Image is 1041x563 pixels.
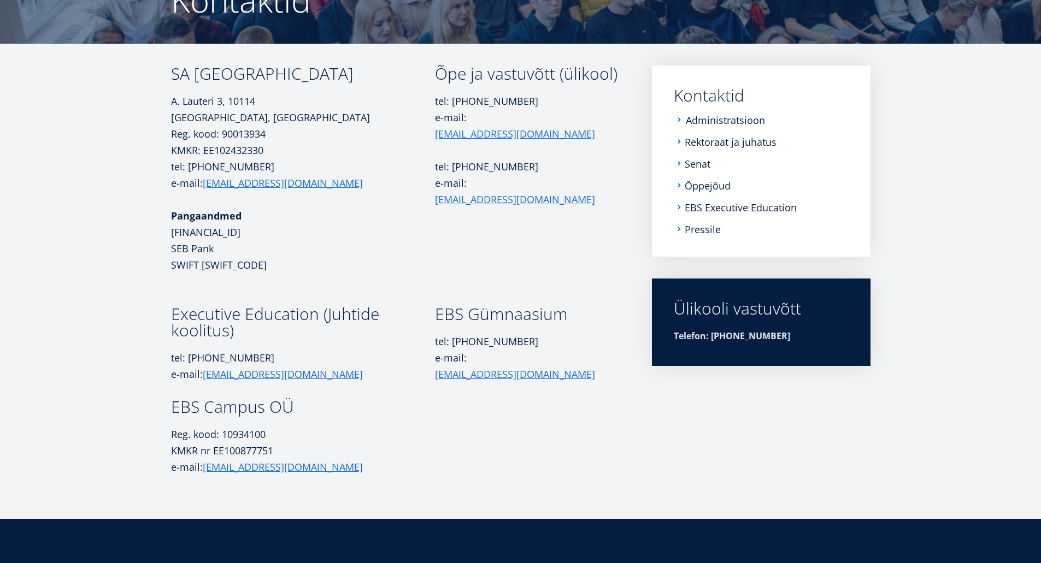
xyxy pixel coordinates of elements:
strong: Pangaandmed [171,209,242,222]
a: Kontaktid [674,87,849,104]
p: tel: [PHONE_NUMBER] e-mail: [435,333,620,382]
a: EBS Executive Education [685,202,797,213]
a: Õppejõud [685,180,731,191]
a: [EMAIL_ADDRESS][DOMAIN_NAME] [435,366,595,382]
p: tel: [PHONE_NUMBER] e-mail: [435,93,620,142]
p: tel: [PHONE_NUMBER] e-mail: [171,349,435,382]
a: [EMAIL_ADDRESS][DOMAIN_NAME] [435,126,595,142]
a: Senat [685,158,710,169]
p: e-mail: [171,459,435,475]
a: Rektoraat ja juhatus [685,137,777,147]
h3: SA [GEOGRAPHIC_DATA] [171,66,435,82]
p: Reg. kood: 10934100 [171,426,435,442]
a: Pressile [685,224,721,235]
p: e-mail: [435,175,620,208]
h3: EBS Gümnaasium [435,306,620,322]
div: Ülikooli vastuvõtt [674,300,849,317]
a: [EMAIL_ADDRESS][DOMAIN_NAME] [435,191,595,208]
p: KMKR: EE102432330 [171,142,435,158]
p: tel: [PHONE_NUMBER] e-mail: [171,158,435,191]
strong: Telefon: [PHONE_NUMBER] [674,330,790,342]
a: [EMAIL_ADDRESS][DOMAIN_NAME] [203,366,363,382]
a: [EMAIL_ADDRESS][DOMAIN_NAME] [203,459,363,475]
p: tel: [PHONE_NUMBER] [435,158,620,175]
p: A. Lauteri 3, 10114 [GEOGRAPHIC_DATA], [GEOGRAPHIC_DATA] Reg. kood: 90013934 [171,93,435,142]
h3: EBS Campus OÜ [171,399,435,415]
a: [EMAIL_ADDRESS][DOMAIN_NAME] [203,175,363,191]
h3: Executive Education (Juhtide koolitus) [171,306,435,339]
p: KMKR nr EE100877751 [171,442,435,459]
a: Administratsioon [686,115,765,126]
p: [FINANCIAL_ID] SEB Pank SWIFT [SWIFT_CODE] [171,208,435,273]
h3: Õpe ja vastuvõtt (ülikool) [435,66,620,82]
